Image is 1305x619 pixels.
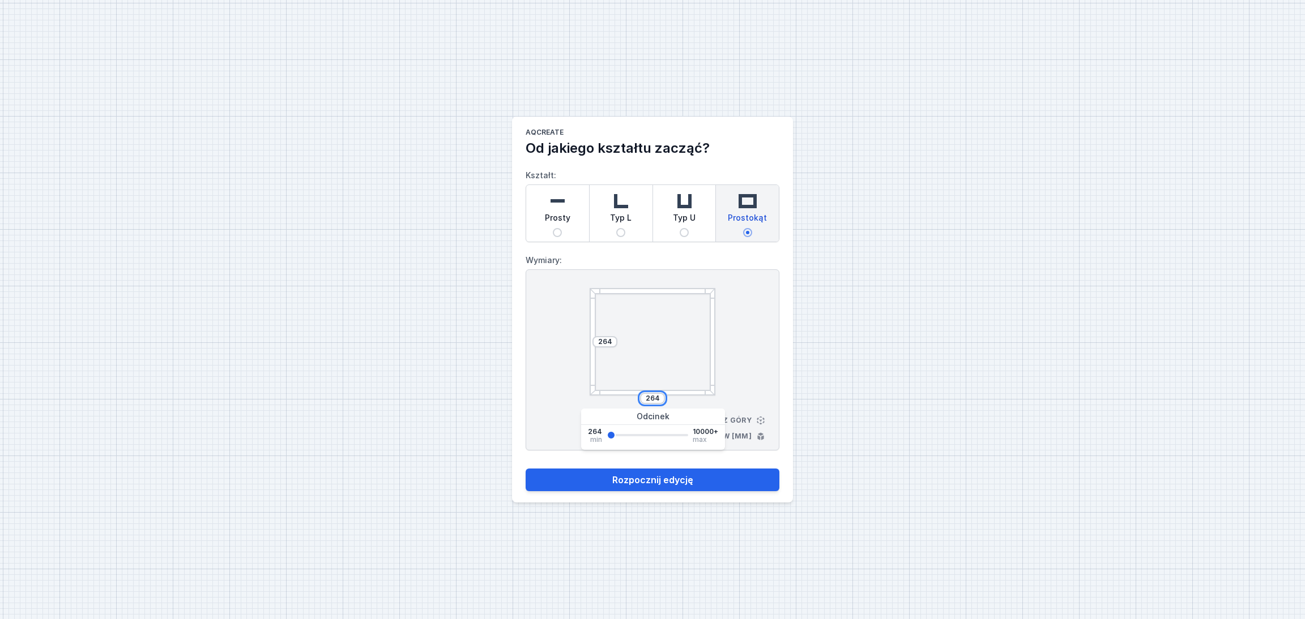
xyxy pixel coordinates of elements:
[643,394,662,403] input: Wymiar [mm]
[581,409,725,425] div: Odcinek
[736,190,759,212] img: rectangle.svg
[693,427,718,436] span: 10000+
[710,390,715,395] img: diagonal.svg
[546,190,569,212] img: straight.svg
[610,212,632,228] span: Typ L
[526,128,779,139] h1: AQcreate
[526,139,779,157] h2: Od jakiego kształtu zacząć?
[526,166,779,242] label: Kształt:
[553,228,562,237] input: Prosty
[673,212,696,228] span: Typ U
[588,427,602,436] span: 264
[673,190,696,212] img: u-shaped.svg
[728,212,767,228] span: Prostokąt
[596,337,614,346] input: Wymiar [mm]
[526,251,779,269] label: Wymiary:
[616,228,625,237] input: Typ L
[743,228,752,237] input: Prostokąt
[680,228,689,237] input: Typ U
[590,436,602,443] span: min
[693,436,707,443] span: max
[526,468,779,491] button: Rozpocznij edycję
[609,190,632,212] img: l-shaped.svg
[545,212,570,228] span: Prosty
